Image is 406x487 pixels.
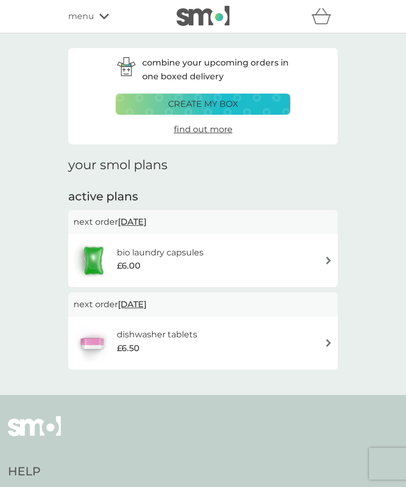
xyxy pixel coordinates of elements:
h1: your smol plans [68,158,338,173]
h6: bio laundry capsules [117,246,204,260]
img: smol [177,6,229,26]
img: smol [8,416,61,452]
p: next order [73,298,333,311]
span: menu [68,10,94,23]
a: find out more [174,123,233,136]
h2: active plans [68,189,338,205]
img: arrow right [325,339,333,347]
div: basket [311,6,338,27]
span: [DATE] [118,294,146,315]
h4: Help [8,464,161,480]
p: next order [73,215,333,229]
p: create my box [168,97,238,111]
img: arrow right [325,256,333,264]
span: £6.00 [117,259,141,273]
span: [DATE] [118,212,146,232]
span: £6.50 [117,342,140,355]
span: find out more [174,124,233,134]
img: dishwasher tablets [73,325,110,362]
img: bio laundry capsules [73,242,114,279]
h6: dishwasher tablets [117,328,197,342]
button: create my box [116,94,290,115]
p: combine your upcoming orders in one boxed delivery [142,56,290,83]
